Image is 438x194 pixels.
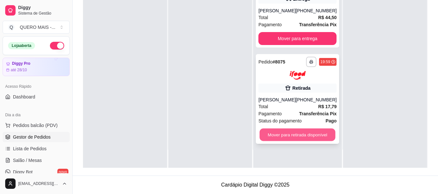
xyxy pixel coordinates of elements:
[258,14,268,21] span: Total
[258,7,296,14] div: [PERSON_NAME]
[13,145,47,152] span: Lista de Pedidos
[258,59,273,64] span: Pedido
[3,176,70,191] button: [EMAIL_ADDRESS][DOMAIN_NAME]
[8,24,15,30] span: Q
[3,92,70,102] a: Dashboard
[299,22,337,27] strong: Transferência Pix
[8,42,35,49] div: Loja aberta
[13,94,35,100] span: Dashboard
[13,157,42,164] span: Salão / Mesas
[296,7,337,14] div: [PHONE_NUMBER]
[3,81,70,92] div: Acesso Rápido
[3,110,70,120] div: Dia a dia
[258,32,337,45] button: Mover para entrega
[18,181,59,186] span: [EMAIL_ADDRESS][DOMAIN_NAME]
[3,155,70,165] a: Salão / Mesas
[50,42,64,50] button: Alterar Status
[73,176,438,194] footer: Cardápio Digital Diggy © 2025
[292,85,311,91] div: Retirada
[12,61,30,66] article: Diggy Pro
[3,167,70,177] a: Diggy Botnovo
[290,71,306,80] img: ifood
[318,104,337,109] strong: R$ 17,79
[273,59,285,64] strong: # 8075
[258,97,296,103] div: [PERSON_NAME]
[3,143,70,154] a: Lista de Pedidos
[258,103,268,110] span: Total
[3,21,70,34] button: Select a team
[13,134,51,140] span: Gestor de Pedidos
[258,21,282,28] span: Pagamento
[326,118,337,123] strong: Pago
[260,128,336,141] button: Mover para retirada disponível
[318,15,337,20] strong: R$ 44,50
[258,117,302,124] span: Status do pagamento
[299,111,337,116] strong: Transferência Pix
[3,58,70,76] a: Diggy Proaté 28/10
[3,3,70,18] a: DiggySistema de Gestão
[320,59,330,64] div: 19:59
[18,5,67,11] span: Diggy
[11,67,27,73] article: até 28/10
[13,169,33,175] span: Diggy Bot
[296,97,337,103] div: [PHONE_NUMBER]
[13,122,58,129] span: Pedidos balcão (PDV)
[3,120,70,131] button: Pedidos balcão (PDV)
[258,110,282,117] span: Pagamento
[3,132,70,142] a: Gestor de Pedidos
[20,24,55,30] div: QUERO MAIS - ...
[18,11,67,16] span: Sistema de Gestão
